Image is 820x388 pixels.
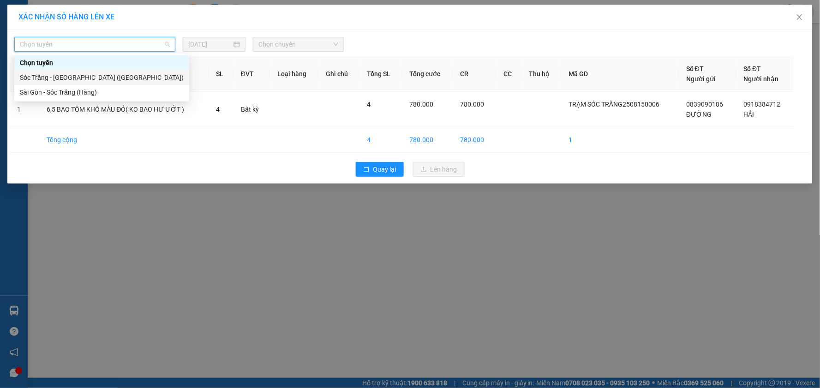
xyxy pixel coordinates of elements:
span: 0839090186 [686,101,723,108]
span: 4 [367,101,371,108]
span: Người gửi [686,75,716,83]
button: rollbackQuay lại [356,162,404,177]
span: Chọn chuyến [258,37,338,51]
span: XÁC NHẬN SỐ HÀNG LÊN XE [18,12,114,21]
th: Loại hàng [270,56,319,92]
div: Sóc Trăng - [GEOGRAPHIC_DATA] ([GEOGRAPHIC_DATA]) [20,72,184,83]
td: 1 [561,127,679,153]
span: 4 [216,106,220,113]
span: Số ĐT [744,65,761,72]
span: ĐƯỜNG [686,111,712,118]
div: Chọn tuyến [14,55,189,70]
td: Tổng cộng [39,127,209,153]
div: Sóc Trăng - Sài Gòn (Hàng) [14,70,189,85]
th: Tổng SL [359,56,402,92]
th: CC [496,56,522,92]
span: 780.000 [461,101,485,108]
th: Mã GD [561,56,679,92]
span: Người nhận [744,75,779,83]
td: Bất kỳ [233,92,270,127]
div: Sài Gòn - Sóc Trăng (Hàng) [14,85,189,100]
th: ĐVT [233,56,270,92]
div: Sài Gòn - Sóc Trăng (Hàng) [20,87,184,97]
th: SL [209,56,233,92]
th: Tổng cước [402,56,453,92]
div: Chọn tuyến [20,58,184,68]
th: Ghi chú [318,56,359,92]
button: uploadLên hàng [413,162,465,177]
th: Thu hộ [522,56,562,92]
span: 0918384712 [744,101,781,108]
span: TRẠM SÓC TRĂNG2508150006 [569,101,659,108]
span: HẢI [744,111,754,118]
td: 780.000 [453,127,496,153]
span: 780.000 [410,101,434,108]
span: Chọn tuyến [20,37,170,51]
button: Close [787,5,813,30]
input: 15/08/2025 [188,39,232,49]
th: STT [10,56,39,92]
th: CR [453,56,496,92]
span: close [796,13,803,21]
span: Số ĐT [686,65,704,72]
td: 6,5 BAO TÔM KHÔ MÀU ĐỎ( KO BAO HƯ ƯỚT ) [39,92,209,127]
span: Quay lại [373,164,396,174]
td: 1 [10,92,39,127]
td: 4 [359,127,402,153]
span: rollback [363,166,370,173]
td: 780.000 [402,127,453,153]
